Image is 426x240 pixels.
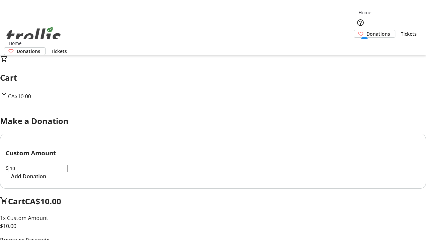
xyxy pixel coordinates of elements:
[11,172,46,180] span: Add Donation
[51,48,67,55] span: Tickets
[395,30,422,37] a: Tickets
[354,9,375,16] a: Home
[6,172,52,180] button: Add Donation
[4,40,26,47] a: Home
[366,30,390,37] span: Donations
[354,38,367,51] button: Cart
[8,93,31,100] span: CA$10.00
[401,30,417,37] span: Tickets
[4,47,46,55] a: Donations
[25,196,61,207] span: CA$10.00
[354,30,395,38] a: Donations
[6,164,9,172] span: $
[9,40,22,47] span: Home
[9,165,68,172] input: Donation Amount
[358,9,371,16] span: Home
[4,19,63,53] img: Orient E2E Organization b5siwY3sEU's Logo
[6,148,420,158] h3: Custom Amount
[354,16,367,29] button: Help
[17,48,40,55] span: Donations
[46,48,72,55] a: Tickets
